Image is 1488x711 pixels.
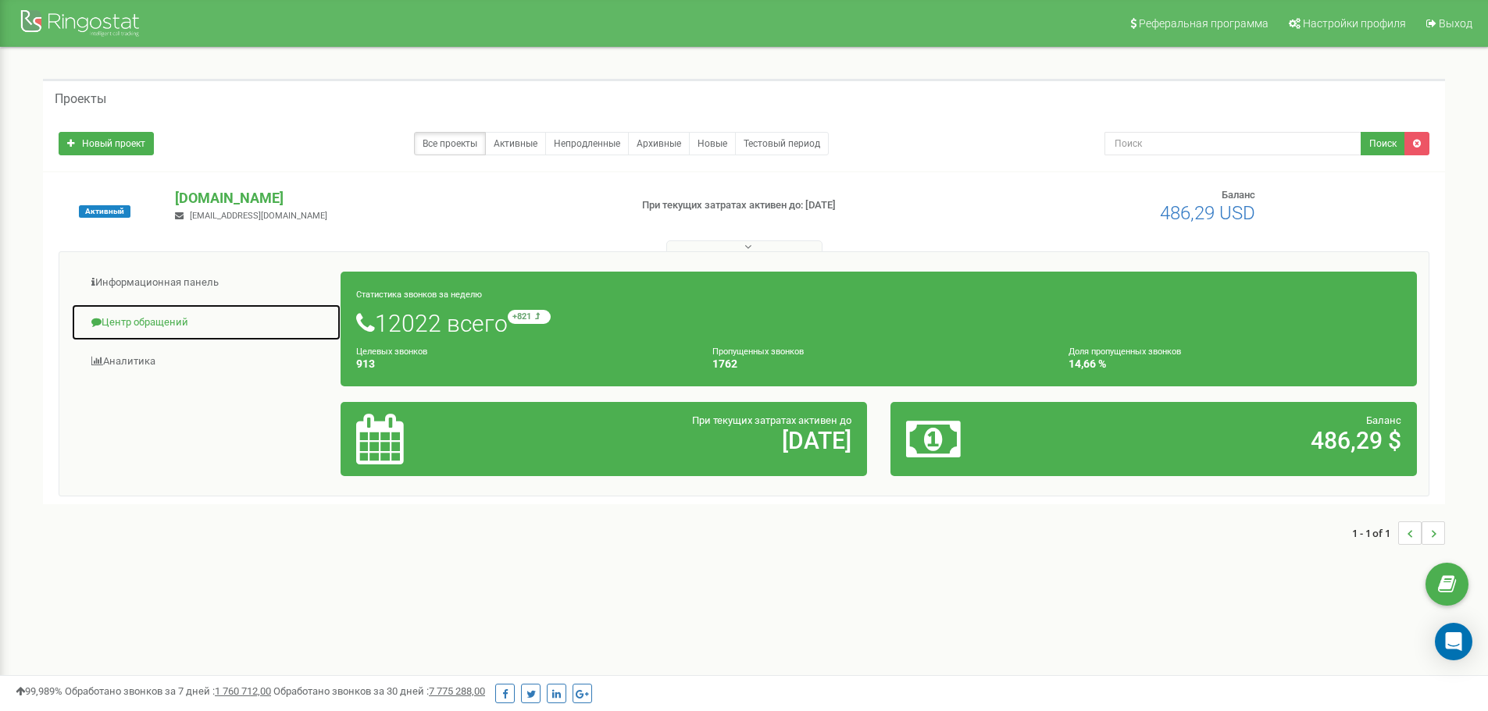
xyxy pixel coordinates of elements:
span: Настройки профиля [1303,17,1406,30]
div: Open Intercom Messenger [1435,623,1472,660]
a: Активные [485,132,546,155]
span: 486,29 USD [1160,202,1255,224]
h2: 486,29 $ [1079,428,1401,453]
h4: 913 [356,358,689,370]
span: 99,989% [16,685,62,697]
span: [EMAIL_ADDRESS][DOMAIN_NAME] [190,211,327,221]
span: Активный [79,205,130,218]
u: 7 775 288,00 [429,685,485,697]
a: Непродленные [545,132,629,155]
span: Баланс [1366,414,1401,426]
span: Баланс [1222,189,1255,201]
a: Тестовый период [735,132,829,155]
a: Аналитика [71,343,341,381]
small: Доля пропущенных звонков [1069,347,1181,357]
u: 1 760 712,00 [215,685,271,697]
span: При текущих затратах активен до [692,414,851,426]
a: Информационная панель [71,264,341,302]
nav: ... [1352,506,1445,560]
h2: [DATE] [529,428,851,453]
a: Все проекты [414,132,486,155]
a: Архивные [628,132,690,155]
span: Обработано звонков за 30 дней : [273,685,485,697]
h4: 1762 [712,358,1045,370]
button: Поиск [1361,132,1405,155]
a: Центр обращений [71,304,341,342]
p: При текущих затратах активен до: [DATE] [642,198,967,213]
h5: Проекты [55,92,106,106]
p: [DOMAIN_NAME] [175,188,616,208]
small: +821 [508,310,551,324]
h1: 12022 всего [356,310,1401,336]
small: Целевых звонков [356,347,427,357]
small: Пропущенных звонков [712,347,804,357]
a: Новый проект [59,132,154,155]
span: Выход [1439,17,1472,30]
span: Обработано звонков за 7 дней : [65,685,271,697]
span: 1 - 1 of 1 [1352,521,1398,545]
small: Статистика звонков за неделю [356,290,482,300]
a: Новые [689,132,736,155]
input: Поиск [1104,132,1361,155]
span: Реферальная программа [1139,17,1269,30]
h4: 14,66 % [1069,358,1401,370]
